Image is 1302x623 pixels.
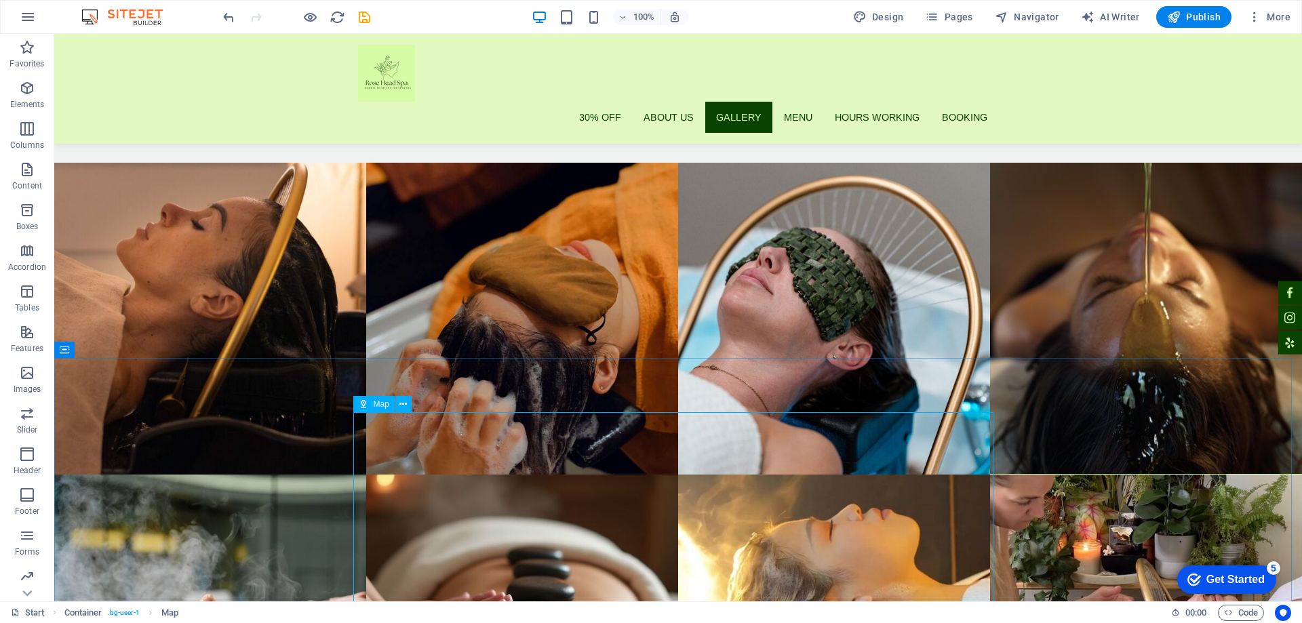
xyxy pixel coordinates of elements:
button: reload [329,9,345,25]
button: undo [220,9,237,25]
button: More [1242,6,1296,28]
span: Publish [1167,10,1221,24]
p: Boxes [16,221,39,232]
span: Click to select. Double-click to edit [161,605,178,621]
p: Accordion [8,262,46,273]
span: Code [1224,605,1258,621]
p: Content [12,180,42,191]
span: Design [853,10,904,24]
div: Get Started [40,15,98,27]
nav: breadcrumb [64,605,178,621]
p: Features [11,343,43,354]
button: AI Writer [1076,6,1145,28]
button: 100% [613,9,661,25]
i: Reload page [330,9,345,25]
p: Forms [15,546,39,557]
i: On resize automatically adjust zoom level to fit chosen device. [669,11,681,23]
p: Columns [10,140,44,150]
h6: 100% [633,9,655,25]
button: Design [848,6,909,28]
i: Undo: Change marker (Ctrl+Z) [221,9,237,25]
button: Navigator [989,6,1065,28]
a: Click to cancel selection. Double-click to open Pages [11,605,45,621]
button: Click here to leave preview mode and continue editing [302,9,318,25]
button: Usercentrics [1275,605,1291,621]
span: . bg-user-1 [108,605,140,621]
span: AI Writer [1081,10,1140,24]
img: Editor Logo [78,9,180,25]
span: Navigator [995,10,1059,24]
i: Save (Ctrl+S) [357,9,372,25]
button: Code [1218,605,1264,621]
div: 5 [100,3,114,16]
p: Slider [17,424,38,435]
p: Footer [15,506,39,517]
p: Images [14,384,41,395]
span: : [1195,607,1197,618]
span: More [1248,10,1290,24]
div: Get Started 5 items remaining, 0% complete [11,7,110,35]
button: Publish [1156,6,1231,28]
p: Header [14,465,41,476]
p: Tables [15,302,39,313]
button: save [356,9,372,25]
span: Click to select. Double-click to edit [64,605,102,621]
span: Map [374,400,389,408]
span: 00 00 [1185,605,1206,621]
button: Pages [920,6,978,28]
h6: Session time [1171,605,1207,621]
span: Pages [925,10,972,24]
p: Elements [10,99,45,110]
p: Favorites [9,58,44,69]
